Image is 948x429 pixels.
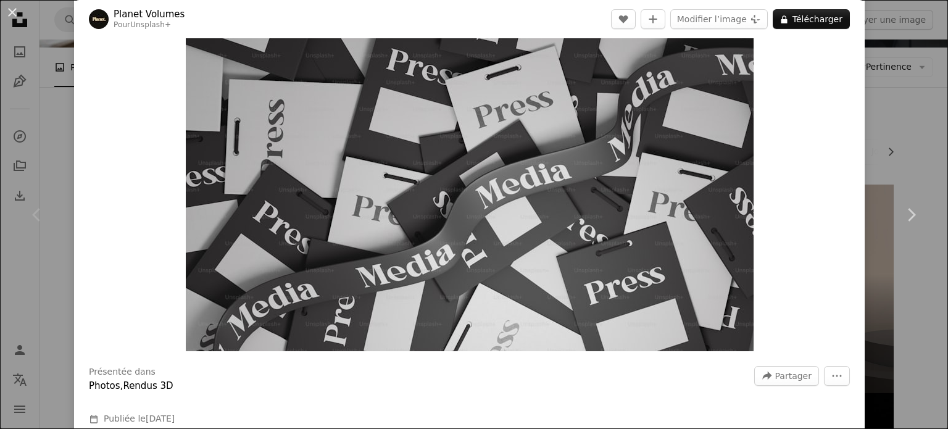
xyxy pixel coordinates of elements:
[130,20,171,29] a: Unsplash+
[611,9,636,29] button: J’aime
[120,380,123,391] span: ,
[874,156,948,274] a: Suivant
[773,9,850,29] button: Télécharger
[670,9,768,29] button: Modifier l’image
[641,9,665,29] button: Ajouter à la collection
[775,367,812,385] span: Partager
[754,366,819,386] button: Partager cette image
[123,380,173,391] a: Rendus 3D
[114,8,185,20] a: Planet Volumes
[146,414,175,423] time: 7 août 2023 à 09:26:22 UTC+1
[104,414,175,423] span: Publiée le
[114,20,185,30] div: Pour
[89,380,120,391] a: Photos
[89,366,156,378] h3: Présentée dans
[824,366,850,386] button: Plus d’actions
[89,9,109,29] img: Accéder au profil de Planet Volumes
